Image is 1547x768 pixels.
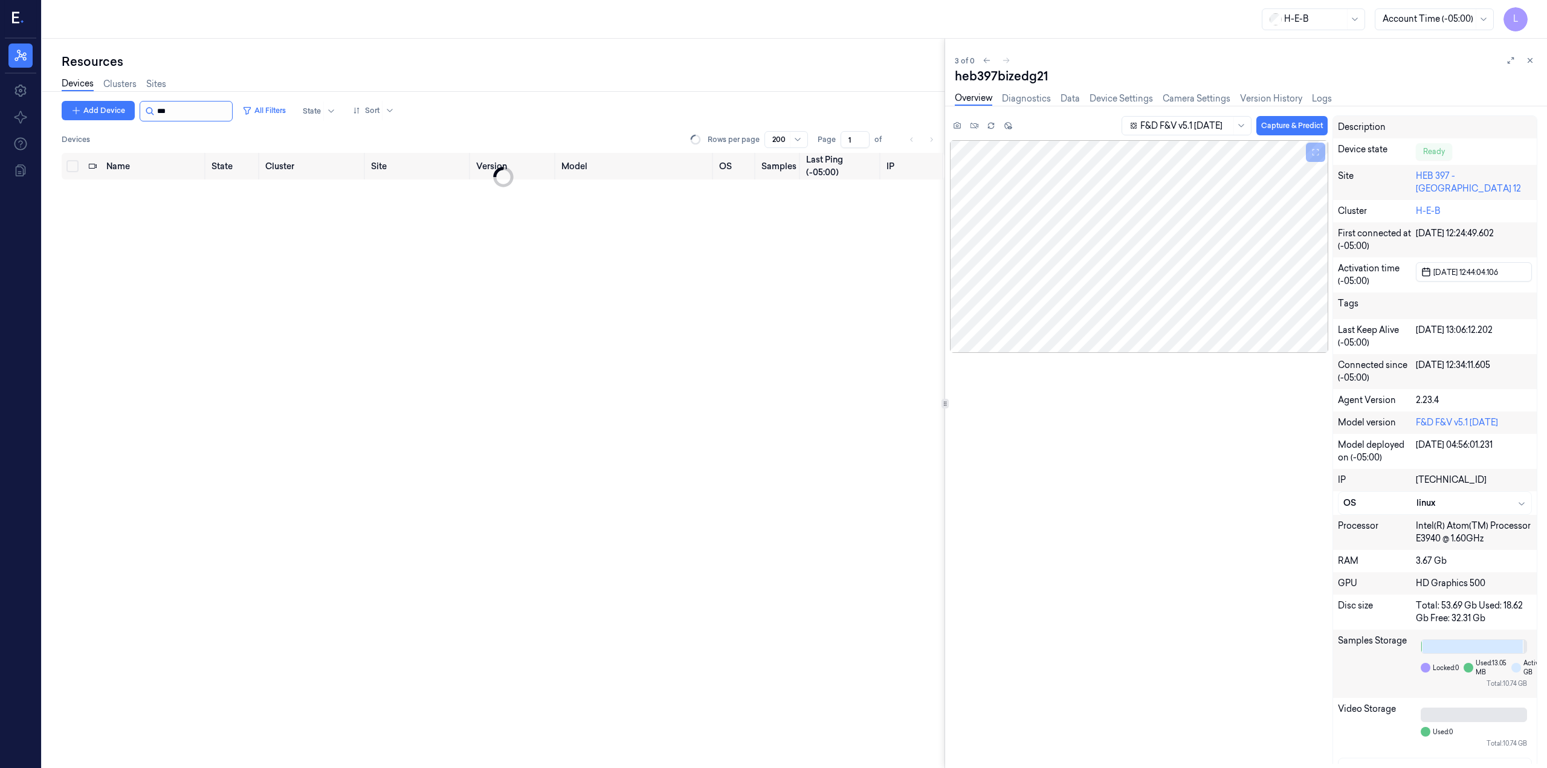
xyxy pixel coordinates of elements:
div: Resources [62,53,945,70]
div: 2.23.4 [1416,394,1532,407]
a: Camera Settings [1163,92,1230,105]
div: Total: 10.74 GB [1421,679,1527,688]
button: Add Device [62,101,135,120]
div: Samples Storage [1338,634,1415,693]
th: Site [366,153,471,179]
div: Intel(R) Atom(TM) Processor E3940 @ 1.60GHz [1416,520,1532,545]
th: Cluster [260,153,366,179]
th: IP [882,153,945,179]
div: Cluster [1338,205,1415,218]
div: linux [1416,497,1526,509]
div: Last Keep Alive (-05:00) [1338,324,1415,349]
a: H-E-B [1416,205,1441,216]
span: of [874,134,894,145]
th: Version [471,153,557,179]
a: Data [1061,92,1080,105]
button: All Filters [237,101,291,120]
div: Video Storage [1338,703,1415,753]
div: [DATE] 12:34:11.605 [1416,359,1532,384]
div: Model deployed on (-05:00) [1338,439,1415,464]
a: Sites [146,78,166,91]
th: Name [102,153,207,179]
th: Samples [757,153,801,179]
span: Used: 0 [1433,728,1453,737]
div: Model version [1338,416,1415,429]
button: OSlinux [1339,492,1531,514]
button: L [1503,7,1528,31]
span: Devices [62,134,90,145]
span: Page [818,134,836,145]
a: Overview [955,92,992,106]
nav: pagination [903,131,940,148]
div: First connected at (-05:00) [1338,227,1415,253]
div: Agent Version [1338,394,1415,407]
div: Activation time (-05:00) [1338,262,1415,288]
th: Model [557,153,714,179]
p: Rows per page [708,134,760,145]
div: 3.67 Gb [1416,555,1532,567]
a: Devices [62,77,94,91]
button: [DATE] 12:44:04.106 [1416,262,1532,282]
div: OS [1343,497,1416,509]
button: Select all [66,160,79,172]
span: Used: 13.05 MB [1476,659,1507,677]
div: Description [1338,121,1415,134]
a: Diagnostics [1002,92,1051,105]
div: [DATE] 12:24:49.602 [1416,227,1532,253]
div: Total: 53.69 Gb Used: 18.62 Gb Free: 32.31 Gb [1416,599,1532,625]
div: [TECHNICAL_ID] [1416,474,1532,486]
div: IP [1338,474,1415,486]
span: [DATE] 12:44:04.106 [1431,266,1498,278]
a: Device Settings [1090,92,1153,105]
div: HD Graphics 500 [1416,577,1532,590]
th: OS [714,153,757,179]
div: [DATE] 13:06:12.202 [1416,324,1532,349]
div: Disc size [1338,599,1415,625]
div: F&D F&V v5.1 [DATE] [1416,416,1532,429]
div: [DATE] 04:56:01.231 [1416,439,1532,464]
a: Version History [1240,92,1302,105]
span: 3 of 0 [955,56,975,66]
div: Device state [1338,143,1415,160]
div: Ready [1416,143,1452,160]
a: Logs [1312,92,1332,105]
div: RAM [1338,555,1415,567]
div: Tags [1338,297,1415,314]
div: Connected since (-05:00) [1338,359,1415,384]
span: Locked: 0 [1433,663,1459,673]
div: Total: 10.74 GB [1421,739,1527,748]
div: GPU [1338,577,1415,590]
div: heb397bizedg21 [955,68,1537,85]
button: Capture & Predict [1256,116,1328,135]
th: State [207,153,260,179]
a: HEB 397 - [GEOGRAPHIC_DATA] 12 [1416,170,1521,194]
th: Last Ping (-05:00) [801,153,882,179]
div: Site [1338,170,1415,195]
a: Clusters [103,78,137,91]
div: Processor [1338,520,1415,545]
